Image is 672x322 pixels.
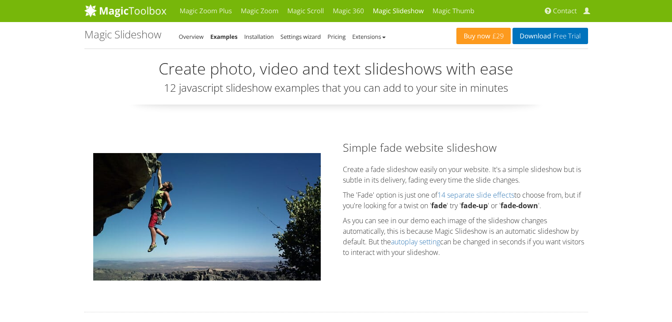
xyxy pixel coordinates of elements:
h3: 12 javascript slideshow examples that you can add to your site in minutes [84,82,588,94]
a: Extensions [352,33,385,41]
p: The 'Fade' option is just one of to choose from, but if you're looking for a twist on ' ' try ' '... [343,190,588,211]
strong: fade [431,201,447,210]
a: Buy now£29 [456,28,511,44]
strong: fade-down [501,201,538,210]
a: autoplay setting [391,237,440,247]
p: Create a fade slideshow easily on your website. It's a simple slideshow but is subtle in its deli... [343,164,588,185]
a: Settings wizard [281,33,321,41]
h1: Magic Slideshow [84,29,161,40]
a: Installation [244,33,274,41]
img: MagicToolbox.com - Image tools for your website [84,4,167,17]
strong: fade-up [461,201,488,210]
span: Free Trial [551,33,581,40]
a: Pricing [327,33,345,41]
a: 14 separate slide effects [437,190,514,200]
span: £29 [490,33,504,40]
h2: Create photo, video and text slideshows with ease [84,60,588,78]
p: As you can see in our demo each image of the slideshow changes automatically, this is because Mag... [343,215,588,258]
h2: Simple fade website slideshow [343,140,588,155]
img: Simple fade website slideshow example [93,153,321,281]
a: Examples [210,33,238,41]
a: Overview [179,33,204,41]
span: Contact [553,7,577,15]
a: DownloadFree Trial [513,28,588,44]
